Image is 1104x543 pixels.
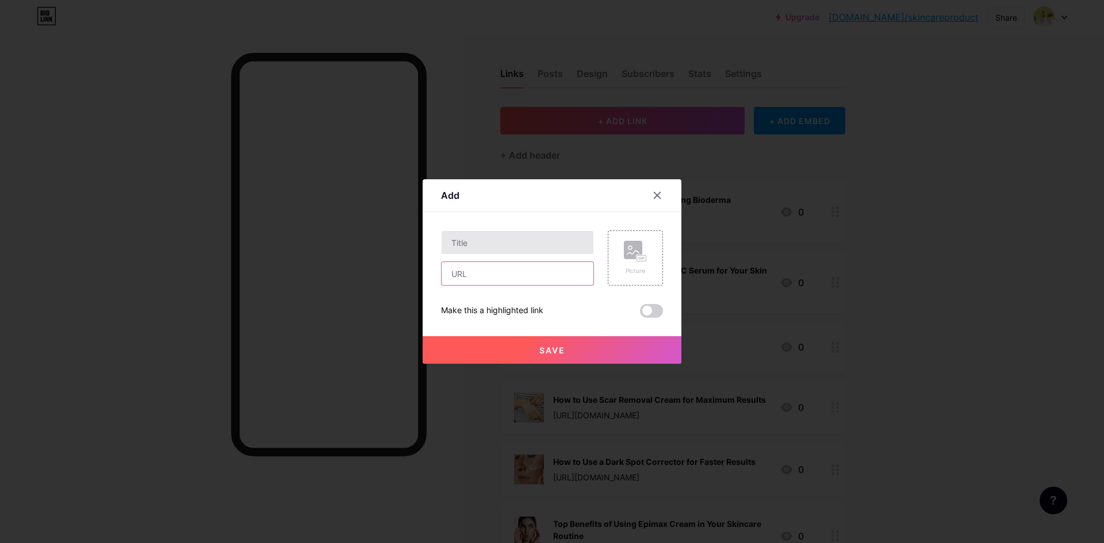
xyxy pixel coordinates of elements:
[423,336,681,364] button: Save
[441,188,459,202] div: Add
[442,262,593,285] input: URL
[442,231,593,254] input: Title
[441,304,543,318] div: Make this a highlighted link
[539,345,565,355] span: Save
[624,267,647,275] div: Picture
